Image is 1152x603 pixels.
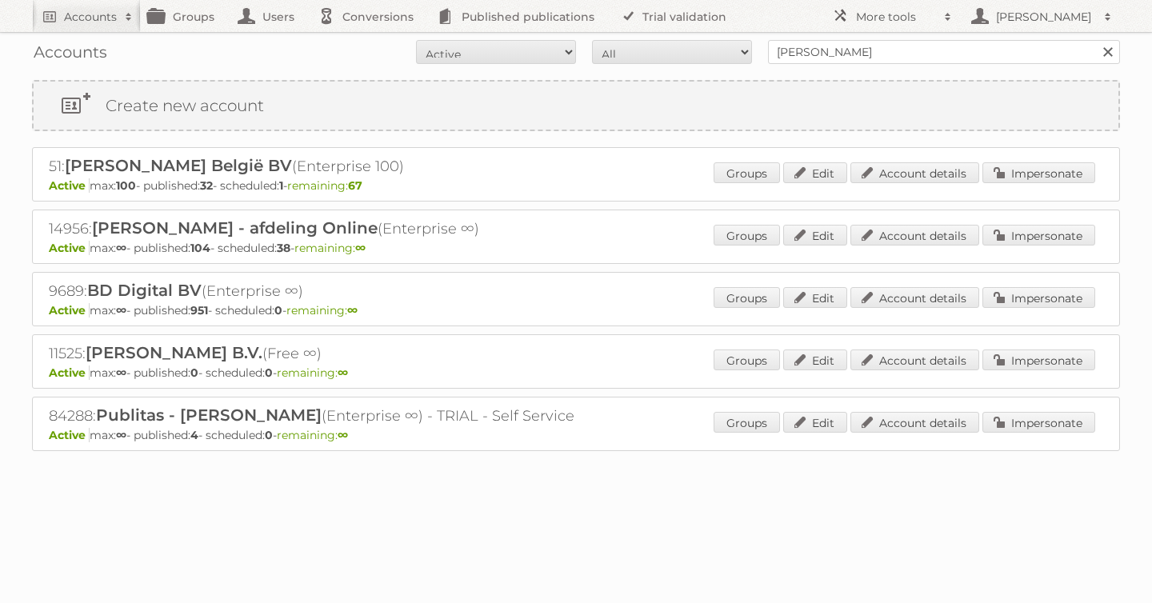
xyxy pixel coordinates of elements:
[200,178,213,193] strong: 32
[49,178,1103,193] p: max: - published: - scheduled: -
[347,303,358,317] strong: ∞
[856,9,936,25] h2: More tools
[49,281,609,301] h2: 9689: (Enterprise ∞)
[65,156,292,175] span: [PERSON_NAME] België BV
[49,365,1103,380] p: max: - published: - scheduled: -
[49,428,90,442] span: Active
[783,349,847,370] a: Edit
[190,365,198,380] strong: 0
[714,349,780,370] a: Groups
[355,241,366,255] strong: ∞
[338,428,348,442] strong: ∞
[714,412,780,433] a: Groups
[96,405,322,425] span: Publitas - [PERSON_NAME]
[265,428,273,442] strong: 0
[86,343,262,362] span: [PERSON_NAME] B.V.
[190,428,198,442] strong: 4
[279,178,283,193] strong: 1
[982,225,1095,246] a: Impersonate
[348,178,362,193] strong: 67
[783,162,847,183] a: Edit
[265,365,273,380] strong: 0
[49,241,90,255] span: Active
[850,287,979,308] a: Account details
[850,162,979,183] a: Account details
[783,287,847,308] a: Edit
[850,412,979,433] a: Account details
[982,349,1095,370] a: Impersonate
[116,241,126,255] strong: ∞
[116,365,126,380] strong: ∞
[49,405,609,426] h2: 84288: (Enterprise ∞) - TRIAL - Self Service
[49,178,90,193] span: Active
[992,9,1096,25] h2: [PERSON_NAME]
[338,365,348,380] strong: ∞
[783,412,847,433] a: Edit
[850,349,979,370] a: Account details
[714,162,780,183] a: Groups
[116,303,126,317] strong: ∞
[714,225,780,246] a: Groups
[49,218,609,239] h2: 14956: (Enterprise ∞)
[982,412,1095,433] a: Impersonate
[277,365,348,380] span: remaining:
[49,428,1103,442] p: max: - published: - scheduled: -
[116,178,136,193] strong: 100
[982,162,1095,183] a: Impersonate
[277,241,290,255] strong: 38
[49,303,1103,317] p: max: - published: - scheduled: -
[49,303,90,317] span: Active
[49,241,1103,255] p: max: - published: - scheduled: -
[190,303,208,317] strong: 951
[87,281,202,300] span: BD Digital BV
[277,428,348,442] span: remaining:
[783,225,847,246] a: Edit
[850,225,979,246] a: Account details
[274,303,282,317] strong: 0
[287,178,362,193] span: remaining:
[294,241,366,255] span: remaining:
[116,428,126,442] strong: ∞
[982,287,1095,308] a: Impersonate
[286,303,358,317] span: remaining:
[92,218,378,238] span: [PERSON_NAME] - afdeling Online
[714,287,780,308] a: Groups
[34,82,1118,130] a: Create new account
[49,343,609,364] h2: 11525: (Free ∞)
[49,365,90,380] span: Active
[190,241,210,255] strong: 104
[64,9,117,25] h2: Accounts
[49,156,609,177] h2: 51: (Enterprise 100)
